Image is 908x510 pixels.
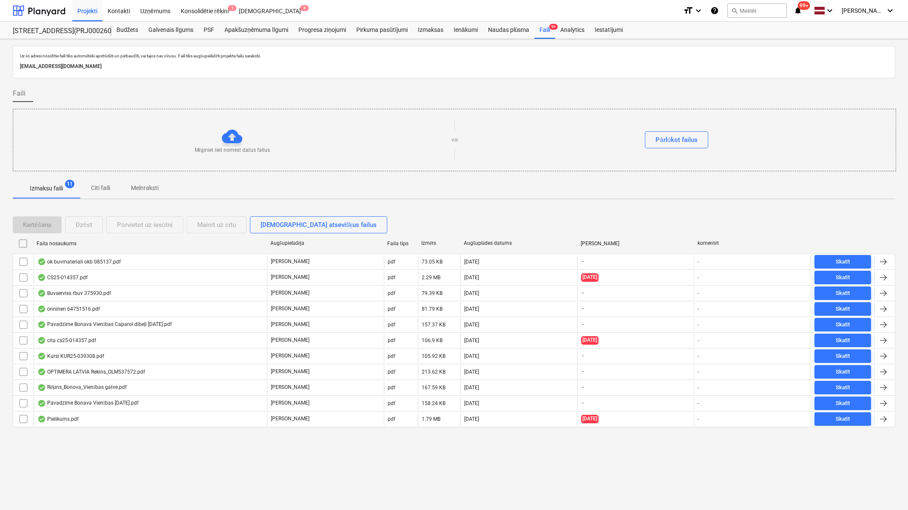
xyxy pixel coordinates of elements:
div: [DATE] [464,337,479,343]
div: OCR pabeigts [37,337,46,344]
div: 167.59 KB [422,385,445,391]
span: - [581,352,585,360]
i: Zināšanu pamats [710,6,719,16]
iframe: Chat Widget [865,469,908,510]
div: Pavadzīme Bonava Vienības [DATE].pdf [37,400,139,407]
span: 11 [65,180,74,188]
div: - [698,275,699,280]
div: Iestatījumi [590,22,628,39]
div: pdf [388,275,395,280]
div: OCR pabeigts [37,384,46,391]
p: [PERSON_NAME] [271,321,309,328]
div: [DATE] [464,369,479,375]
div: Pirkuma pasūtījumi [351,22,413,39]
div: - [698,400,699,406]
div: Skatīt [836,304,850,314]
span: - [581,321,585,328]
div: Skatīt [836,383,850,393]
div: Skatīt [836,399,850,408]
div: pdf [388,369,395,375]
span: - [581,258,585,265]
div: OCR pabeigts [37,290,46,297]
div: [DATE] [464,259,479,265]
div: OCR pabeigts [37,416,46,422]
div: [DATE] [464,353,479,359]
a: Izmaksas [413,22,448,39]
div: Galvenais līgums [143,22,199,39]
a: Ienākumi [448,22,483,39]
button: Skatīt [814,412,871,426]
div: OPTIMERA LATVIA Rekins_OLM537572.pdf [37,368,145,375]
span: - [581,305,585,312]
i: notifications [794,6,802,16]
a: PSF [199,22,219,39]
span: - [581,384,585,391]
div: pdf [388,416,395,422]
div: [DATE] [464,290,479,296]
button: [DEMOGRAPHIC_DATA] atsevišķus failus [250,216,387,233]
button: Skatīt [814,286,871,300]
a: Budžets [111,22,143,39]
a: Naudas plūsma [483,22,535,39]
button: Meklēt [727,3,787,18]
div: Skatīt [836,273,850,283]
div: [DATE] [464,322,479,328]
div: Augšupielādēja [270,240,380,246]
div: CS25-014357.pdf [37,274,88,281]
div: Pavadzīme Bonava Vienības Caparol dībeļi [DATE].pdf [37,321,172,328]
p: [PERSON_NAME] [271,415,309,422]
div: 81.79 KB [422,306,443,312]
p: vai [451,136,458,144]
div: [DATE] [464,400,479,406]
a: Analytics [555,22,590,39]
span: [DATE] [581,273,599,281]
i: format_size [683,6,693,16]
div: OCR pabeigts [37,258,46,265]
p: [EMAIL_ADDRESS][DOMAIN_NAME] [20,62,888,71]
p: [PERSON_NAME] [271,352,309,360]
button: Skatīt [814,255,871,269]
div: pdf [388,290,395,296]
i: keyboard_arrow_down [885,6,895,16]
div: Izmērs [421,240,457,246]
div: cita cs25-014357.pdf [37,337,96,344]
i: keyboard_arrow_down [825,6,835,16]
div: Augšuplādes datums [464,240,574,246]
div: komentēt [698,240,808,246]
div: Skatīt [836,320,850,330]
div: 213.62 KB [422,369,445,375]
span: 9+ [549,24,558,30]
div: - [698,369,699,375]
span: 1 [228,5,236,11]
div: - [698,416,699,422]
div: pdf [388,322,395,328]
span: - [581,399,585,407]
div: OCR pabeigts [37,353,46,360]
div: Pielikums.pdf [37,416,79,422]
button: Skatīt [814,349,871,363]
a: Progresa ziņojumi [293,22,351,39]
div: 73.05 KB [422,259,443,265]
p: [PERSON_NAME] [271,368,309,375]
div: Kursi KUR25-039308.pdf [37,353,104,360]
div: pdf [388,400,395,406]
div: 105.92 KB [422,353,445,359]
p: [PERSON_NAME] [271,384,309,391]
button: Skatīt [814,365,871,379]
span: search [731,7,738,14]
i: keyboard_arrow_down [693,6,704,16]
div: - [698,337,699,343]
p: Citi faili [90,184,111,193]
p: [PERSON_NAME] [271,399,309,407]
p: [PERSON_NAME] [271,258,309,265]
span: [PERSON_NAME] [842,7,884,14]
div: Rēķins_Bonova_Vienības gatve.pdf [37,384,127,391]
span: - [581,289,585,297]
div: - [698,322,699,328]
span: - [581,368,585,375]
div: 106.9 KB [422,337,443,343]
